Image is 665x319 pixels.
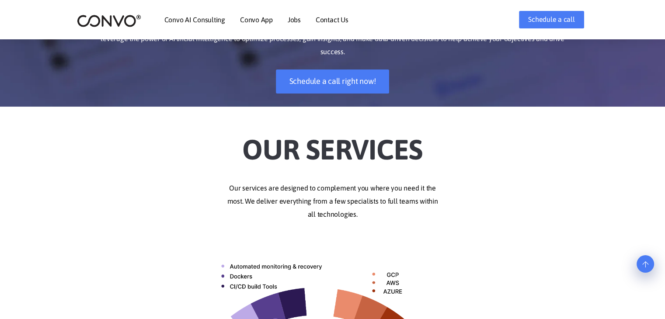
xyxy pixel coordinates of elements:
[240,16,273,23] a: Convo App
[164,16,225,23] a: Convo AI Consulting
[316,16,348,23] a: Contact Us
[90,182,575,221] p: Our services are designed to complement you where you need it the most. We deliver everything fro...
[77,14,141,28] img: logo_2.png
[519,11,584,28] a: Schedule a call
[276,69,390,94] a: Schedule a call right now!
[90,120,575,169] h2: Our Services
[288,16,301,23] a: Jobs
